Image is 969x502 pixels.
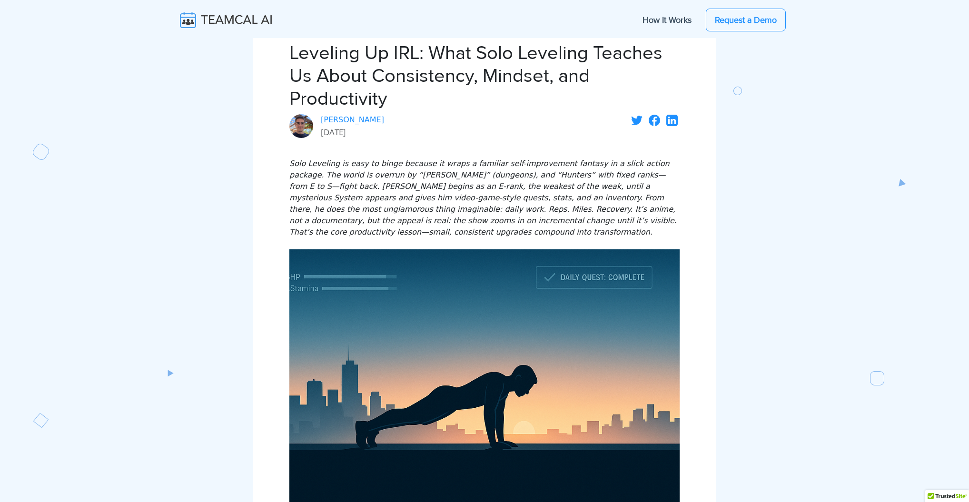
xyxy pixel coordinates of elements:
[289,159,677,236] em: Solo Leveling is easy to binge because it wraps a familiar self-improvement fantasy in a slick ac...
[289,114,313,138] img: image of George Burin
[706,9,786,31] a: Request a Demo
[633,10,701,30] a: How It Works
[321,126,384,139] p: [DATE]
[321,114,384,126] a: [PERSON_NAME]
[289,42,680,110] h1: Leveling Up IRL: What Solo Leveling Teaches Us About Consistency, Mindset, and Productivity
